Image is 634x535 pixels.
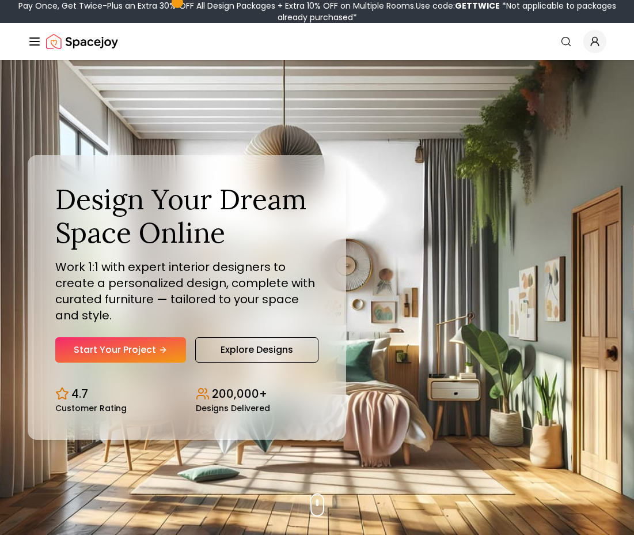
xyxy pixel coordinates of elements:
div: Design stats [55,376,318,412]
p: 4.7 [71,386,88,402]
a: Spacejoy [46,30,118,53]
small: Customer Rating [55,404,127,412]
p: Work 1:1 with expert interior designers to create a personalized design, complete with curated fu... [55,259,318,323]
p: 200,000+ [212,386,267,402]
h1: Design Your Dream Space Online [55,183,318,249]
img: Spacejoy Logo [46,30,118,53]
nav: Global [28,23,606,60]
a: Explore Designs [195,337,318,363]
a: Start Your Project [55,337,186,363]
small: Designs Delivered [196,404,270,412]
